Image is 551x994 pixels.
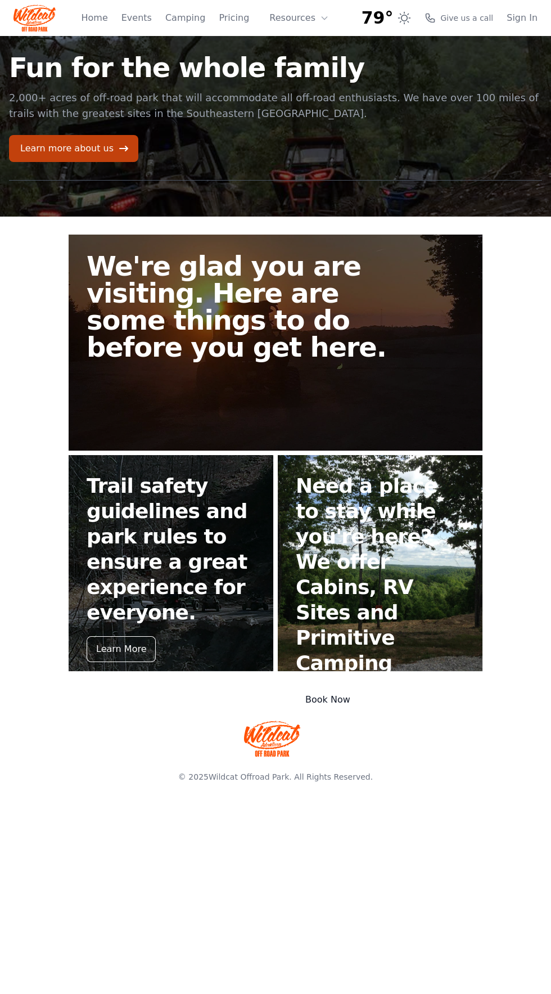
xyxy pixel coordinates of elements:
[219,11,249,25] a: Pricing
[440,12,493,24] span: Give us a call
[9,90,542,122] p: 2,000+ acres of off-road park that will accommodate all off-road enthusiasts. We have over 100 mi...
[87,473,255,625] h2: Trail safety guidelines and park rules to ensure a great experience for everyone.
[69,235,482,451] a: We're glad you are visiting. Here are some things to do before you get here.
[263,7,336,29] button: Resources
[178,772,373,781] span: © 2025 . All Rights Reserved.
[244,721,300,757] img: Wildcat Offroad park
[69,455,273,671] a: Trail safety guidelines and park rules to ensure a great experience for everyone. Learn More
[121,11,152,25] a: Events
[87,636,156,662] div: Learn More
[9,135,138,162] a: Learn more about us
[362,8,394,28] span: 79°
[209,772,289,781] a: Wildcat Offroad Park
[165,11,205,25] a: Camping
[296,687,360,713] div: Book Now
[296,473,464,676] h2: Need a place to stay while you're here? We offer Cabins, RV Sites and Primitive Camping
[13,5,56,32] img: Wildcat Logo
[87,253,410,361] h2: We're glad you are visiting. Here are some things to do before you get here.
[9,54,542,81] h1: Fun for the whole family
[507,11,538,25] a: Sign In
[424,12,493,24] a: Give us a call
[278,455,482,671] a: Need a place to stay while you're here? We offer Cabins, RV Sites and Primitive Camping Book Now
[81,11,107,25] a: Home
